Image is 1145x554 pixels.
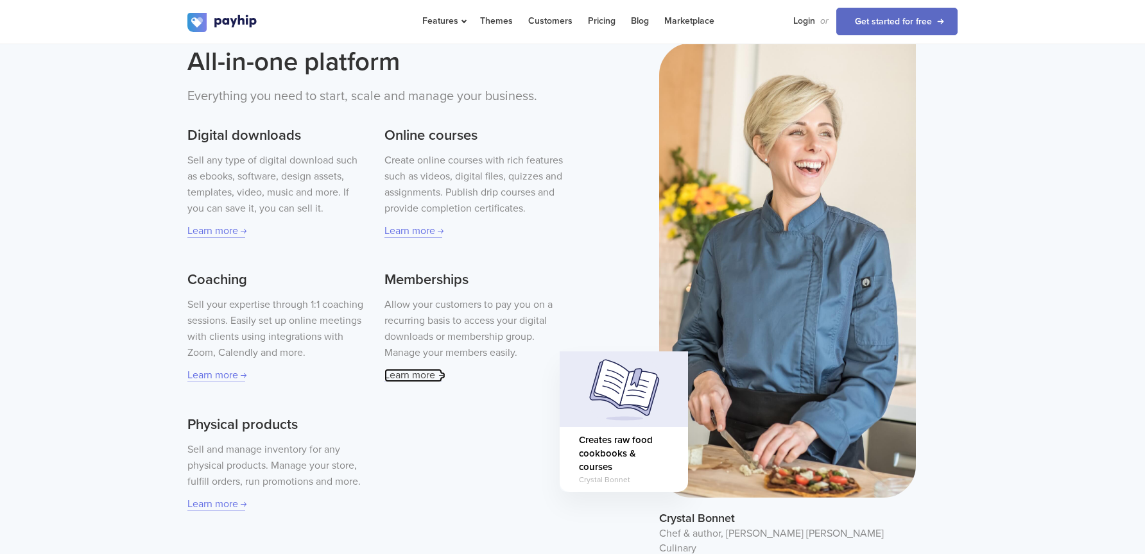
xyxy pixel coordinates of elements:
[187,498,245,511] a: Learn more
[384,270,563,290] h3: Memberships
[384,224,442,238] a: Learn more
[422,15,465,26] span: Features
[187,153,366,217] p: Sell any type of digital download such as ebooks, software, design assets, templates, video, musi...
[187,270,366,290] h3: Coaching
[187,442,366,490] p: Sell and manage inventory for any physical products. Manage your store, fulfill orders, run promo...
[187,224,245,238] a: Learn more
[659,498,916,527] span: Crystal Bonnet
[187,297,366,361] p: Sell your expertise through 1:1 coaching sessions. Easily set up online meetings with clients usi...
[384,153,563,217] p: Create online courses with rich features such as videos, digital files, quizzes and assignments. ...
[836,8,958,35] a: Get started for free
[579,474,669,485] span: Crystal Bonnet
[187,369,245,382] a: Learn more
[187,87,563,106] p: Everything you need to start, scale and manage your business.
[384,369,442,382] a: Learn more
[659,43,916,498] img: crystal-homepage.png
[579,433,669,474] span: Creates raw food cookbooks & courses
[187,126,366,146] h3: Digital downloads
[384,126,563,146] h3: Online courses
[187,415,366,435] h3: Physical products
[187,43,563,80] h2: All-in-one platform
[187,13,258,32] img: logo.svg
[384,297,563,361] p: Allow your customers to pay you on a recurring basis to access your digital downloads or membersh...
[560,351,688,427] img: homepage-hero-card-image.svg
